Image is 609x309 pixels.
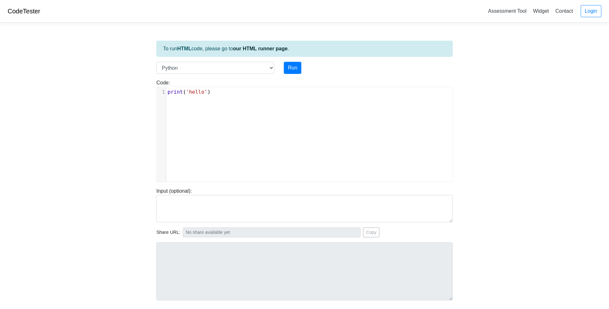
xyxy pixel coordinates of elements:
div: To run code, please go to . [156,41,453,57]
a: Login [581,5,601,17]
span: Share URL: [156,229,180,236]
span: 'hello' [186,89,207,95]
button: Copy [363,227,379,237]
strong: HTML [177,46,191,51]
a: CodeTester [8,8,40,15]
span: print [168,89,183,95]
button: Run [284,62,301,74]
a: Contact [553,6,576,16]
a: Assessment Tool [485,6,529,16]
div: 1 [157,88,166,96]
a: our HTML runner page [233,46,288,51]
div: Input (optional): [152,187,457,222]
span: ( ) [168,89,211,95]
div: Code: [152,79,457,182]
a: Widget [530,6,551,16]
input: No share available yet [183,227,361,237]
